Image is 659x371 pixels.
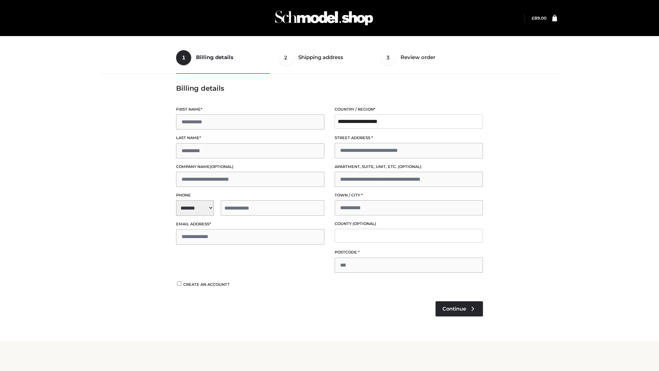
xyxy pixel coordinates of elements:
[442,306,466,312] span: Continue
[176,106,324,113] label: First name
[532,15,546,21] bdi: 89.00
[436,301,483,316] a: Continue
[335,106,483,113] label: Country / Region
[176,281,182,286] input: Create an account?
[176,84,483,92] h3: Billing details
[335,221,483,227] label: County
[273,4,375,32] img: Schmodel Admin 964
[335,135,483,141] label: Street address
[176,164,324,170] label: Company name
[210,164,233,169] span: (optional)
[335,249,483,256] label: Postcode
[176,135,324,141] label: Last name
[335,164,483,170] label: Apartment, suite, unit, etc.
[398,164,421,169] span: (optional)
[352,221,376,226] span: (optional)
[183,282,230,287] span: Create an account?
[335,192,483,199] label: Town / City
[532,15,546,21] a: £89.00
[176,192,324,199] label: Phone
[532,15,534,21] span: £
[176,221,324,227] label: Email address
